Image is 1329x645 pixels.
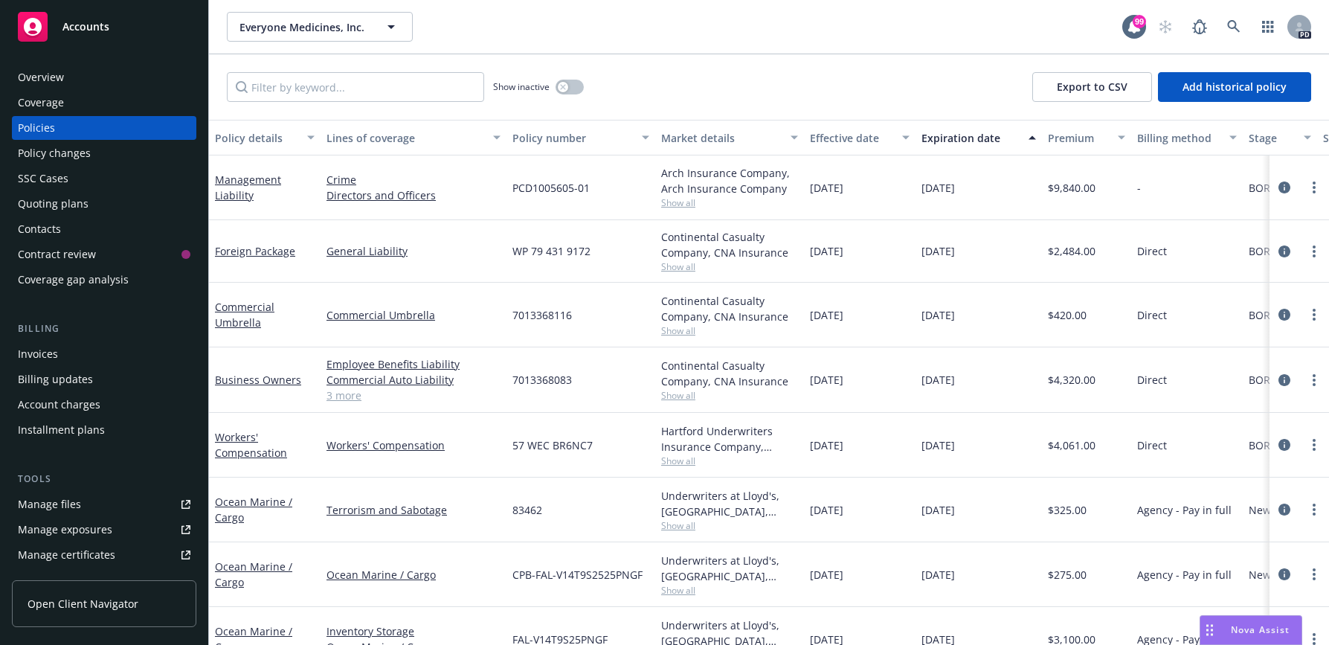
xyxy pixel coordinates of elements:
[1137,180,1141,196] span: -
[12,116,196,140] a: Policies
[661,584,798,597] span: Show all
[1048,567,1087,583] span: $275.00
[661,389,798,402] span: Show all
[512,130,633,146] div: Policy number
[1137,567,1232,583] span: Agency - Pay in full
[810,130,893,146] div: Effective date
[506,120,655,155] button: Policy number
[1048,180,1095,196] span: $9,840.00
[326,372,501,388] a: Commercial Auto Liability
[921,130,1020,146] div: Expiration date
[1048,243,1095,259] span: $2,484.00
[661,196,798,209] span: Show all
[921,372,955,388] span: [DATE]
[12,167,196,190] a: SSC Cases
[1182,80,1287,94] span: Add historical policy
[12,418,196,442] a: Installment plans
[1249,567,1271,583] span: New
[1200,615,1302,645] button: Nova Assist
[661,165,798,196] div: Arch Insurance Company, Arch Insurance Company
[326,130,484,146] div: Lines of coverage
[28,596,138,612] span: Open Client Navigator
[1185,12,1214,42] a: Report a Bug
[12,91,196,115] a: Coverage
[1305,436,1323,454] a: more
[1249,130,1295,146] div: Stage
[804,120,916,155] button: Effective date
[1305,243,1323,260] a: more
[1137,502,1232,518] span: Agency - Pay in full
[326,172,501,187] a: Crime
[661,229,798,260] div: Continental Casualty Company, CNA Insurance
[18,393,100,417] div: Account charges
[18,268,129,292] div: Coverage gap analysis
[921,307,955,323] span: [DATE]
[661,519,798,532] span: Show all
[12,543,196,567] a: Manage certificates
[1048,437,1095,453] span: $4,061.00
[12,492,196,516] a: Manage files
[921,437,955,453] span: [DATE]
[321,120,506,155] button: Lines of coverage
[1275,306,1293,324] a: circleInformation
[810,243,843,259] span: [DATE]
[62,21,109,33] span: Accounts
[810,180,843,196] span: [DATE]
[215,130,298,146] div: Policy details
[1305,306,1323,324] a: more
[326,502,501,518] a: Terrorism and Sabotage
[1275,243,1293,260] a: circleInformation
[1249,372,1270,388] span: BOR
[1305,179,1323,196] a: more
[326,187,501,203] a: Directors and Officers
[209,120,321,155] button: Policy details
[215,495,292,524] a: Ocean Marine / Cargo
[1219,12,1249,42] a: Search
[1275,565,1293,583] a: circleInformation
[1249,180,1270,196] span: BOR
[661,324,798,337] span: Show all
[326,243,501,259] a: General Liability
[1275,436,1293,454] a: circleInformation
[18,243,96,266] div: Contract review
[215,430,287,460] a: Workers' Compensation
[1048,372,1095,388] span: $4,320.00
[18,167,68,190] div: SSC Cases
[18,217,61,241] div: Contacts
[512,307,572,323] span: 7013368116
[921,243,955,259] span: [DATE]
[12,342,196,366] a: Invoices
[661,130,782,146] div: Market details
[1249,243,1270,259] span: BOR
[18,518,112,542] div: Manage exposures
[1200,616,1219,644] div: Drag to move
[18,543,115,567] div: Manage certificates
[215,300,274,330] a: Commercial Umbrella
[326,388,501,403] a: 3 more
[18,368,93,391] div: Billing updates
[1305,565,1323,583] a: more
[512,243,591,259] span: WP 79 431 9172
[12,268,196,292] a: Coverage gap analysis
[1253,12,1283,42] a: Switch app
[18,65,64,89] div: Overview
[1137,437,1167,453] span: Direct
[916,120,1042,155] button: Expiration date
[921,567,955,583] span: [DATE]
[18,192,89,216] div: Quoting plans
[1048,502,1087,518] span: $325.00
[810,437,843,453] span: [DATE]
[1249,502,1271,518] span: New
[1275,501,1293,519] a: circleInformation
[661,423,798,455] div: Hartford Underwriters Insurance Company, Hartford Insurance Group
[1137,130,1220,146] div: Billing method
[326,356,501,372] a: Employee Benefits Liability
[661,260,798,273] span: Show all
[1231,623,1290,636] span: Nova Assist
[661,553,798,584] div: Underwriters at Lloyd's, [GEOGRAPHIC_DATA], [PERSON_NAME] of [GEOGRAPHIC_DATA], [PERSON_NAME] Cargo
[326,567,501,583] a: Ocean Marine / Cargo
[921,502,955,518] span: [DATE]
[215,559,292,589] a: Ocean Marine / Cargo
[512,180,590,196] span: PCD1005605-01
[512,567,643,583] span: CPB-FAL-V14T9S2525PNGF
